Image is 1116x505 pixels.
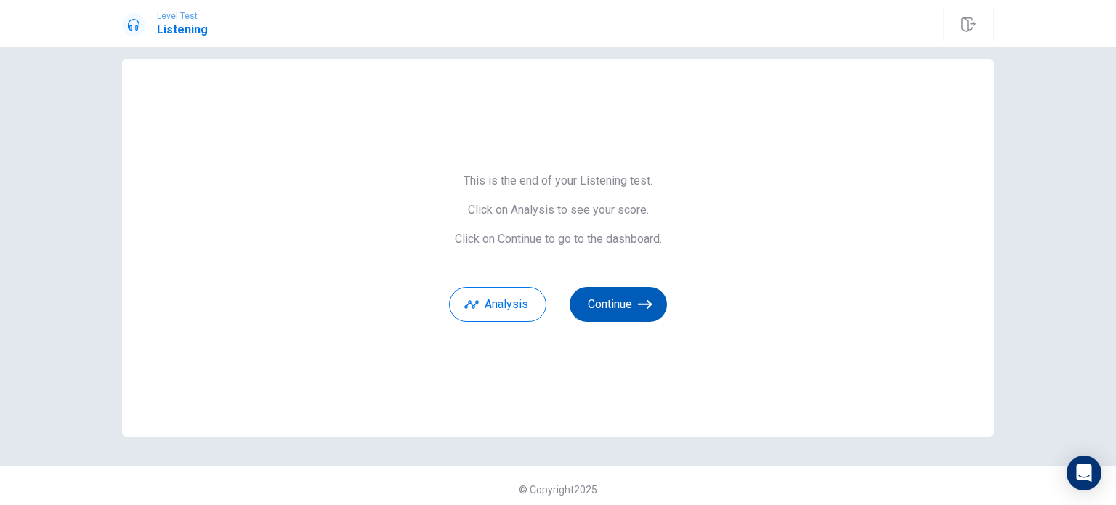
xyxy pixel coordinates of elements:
span: © Copyright 2025 [519,484,597,496]
h1: Listening [157,21,208,39]
span: This is the end of your Listening test. Click on Analysis to see your score. Click on Continue to... [449,174,667,246]
button: Continue [570,287,667,322]
span: Level Test [157,11,208,21]
div: Open Intercom Messenger [1067,456,1101,490]
button: Analysis [449,287,546,322]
